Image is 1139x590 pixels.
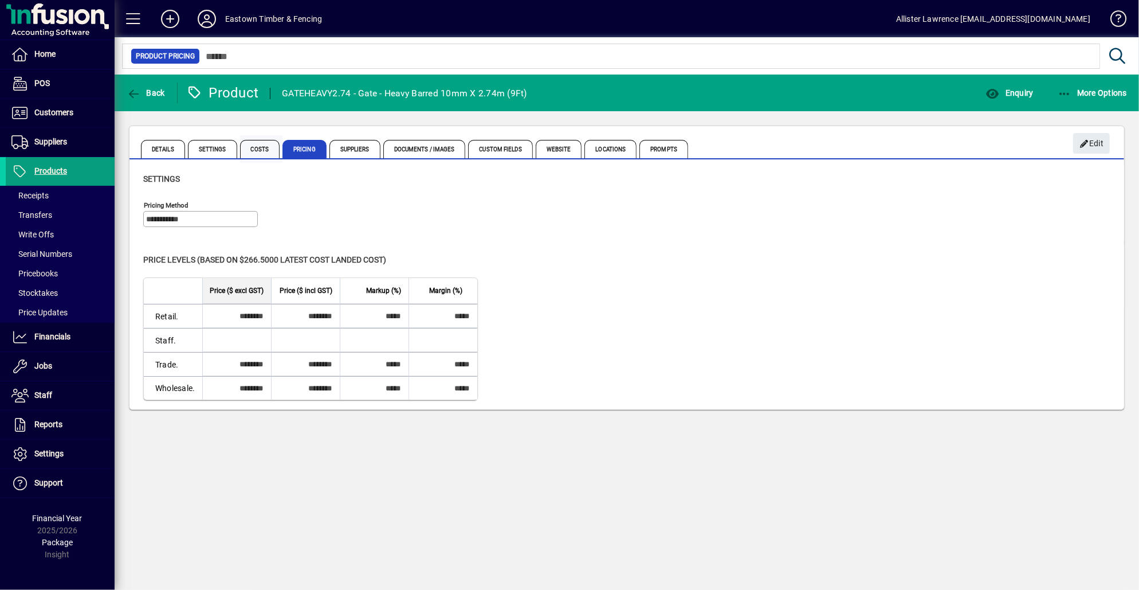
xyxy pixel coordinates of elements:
span: Settings [143,174,180,183]
div: GATEHEAVY2.74 - Gate - Heavy Barred 10mm X 2.74m (9Ft) [282,84,527,103]
span: Reports [34,420,62,429]
button: Profile [188,9,225,29]
a: Jobs [6,352,115,381]
button: Edit [1073,133,1110,154]
span: Details [141,140,185,158]
a: Price Updates [6,303,115,322]
span: Price ($ excl GST) [210,284,264,297]
span: Markup (%) [367,284,402,297]
span: Pricebooks [11,269,58,278]
a: Receipts [6,186,115,205]
div: Product [186,84,259,102]
span: Back [127,88,165,97]
span: Package [42,538,73,547]
a: Customers [6,99,115,127]
span: More Options [1058,88,1128,97]
span: Product Pricing [136,50,195,62]
span: Settings [188,140,237,158]
span: Receipts [11,191,49,200]
span: Edit [1079,134,1104,153]
span: Products [34,166,67,175]
span: Documents / Images [383,140,466,158]
span: Suppliers [329,140,380,158]
a: Financials [6,323,115,351]
span: Custom Fields [468,140,532,158]
span: Price ($ incl GST) [280,284,333,297]
td: Trade. [144,352,202,376]
button: More Options [1055,83,1130,103]
span: Enquiry [985,88,1033,97]
button: Back [124,83,168,103]
span: Suppliers [34,137,67,146]
td: Retail. [144,304,202,328]
td: Staff. [144,328,202,352]
span: Price levels (based on $266.5000 Latest cost landed cost) [143,255,386,264]
a: Stocktakes [6,283,115,303]
div: Eastown Timber & Fencing [225,10,322,28]
a: Serial Numbers [6,244,115,264]
a: Transfers [6,205,115,225]
span: POS [34,79,50,88]
app-page-header-button: Back [115,83,178,103]
span: Prompts [639,140,688,158]
span: Write Offs [11,230,54,239]
a: Staff [6,381,115,410]
td: Wholesale. [144,376,202,400]
span: Staff [34,390,52,400]
span: Serial Numbers [11,249,72,259]
span: Website [536,140,582,158]
span: Pricing [282,140,327,158]
span: Home [34,49,56,58]
span: Financial Year [33,514,83,523]
span: Locations [584,140,637,158]
a: Suppliers [6,128,115,157]
span: Margin (%) [430,284,463,297]
a: Settings [6,440,115,468]
mat-label: Pricing method [144,201,188,209]
a: Pricebooks [6,264,115,283]
a: Reports [6,411,115,439]
span: Support [34,478,63,487]
a: Knowledge Base [1102,2,1125,40]
div: Allister Lawrence [EMAIL_ADDRESS][DOMAIN_NAME] [896,10,1090,28]
span: Price Updates [11,308,68,317]
span: Transfers [11,210,52,220]
a: Home [6,40,115,69]
button: Enquiry [983,83,1036,103]
span: Financials [34,332,70,341]
button: Add [152,9,188,29]
a: POS [6,69,115,98]
span: Customers [34,108,73,117]
span: Stocktakes [11,288,58,298]
span: Settings [34,449,64,458]
a: Write Offs [6,225,115,244]
a: Support [6,469,115,498]
span: Costs [240,140,280,158]
span: Jobs [34,361,52,370]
